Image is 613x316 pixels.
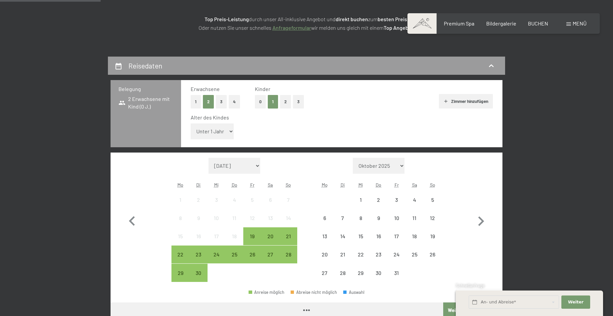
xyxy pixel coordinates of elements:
div: Anreise nicht möglich [388,209,405,227]
div: Anreise nicht möglich [405,209,423,227]
abbr: Donnerstag [376,182,381,188]
div: Tue Oct 28 2025 [334,264,352,282]
div: 30 [190,270,207,287]
abbr: Montag [177,182,183,188]
div: Thu Sep 25 2025 [225,246,243,263]
span: Menü [573,20,587,26]
div: 6 [316,215,333,232]
div: 10 [208,215,225,232]
abbr: Freitag [250,182,255,188]
div: 3 [388,197,405,214]
div: 4 [226,197,243,214]
div: Anreise nicht möglich [243,209,261,227]
div: 22 [352,252,369,268]
div: Thu Oct 09 2025 [370,209,388,227]
div: Mon Sep 15 2025 [171,227,189,245]
div: Anreise nicht möglich [388,264,405,282]
div: 20 [316,252,333,268]
abbr: Dienstag [196,182,201,188]
div: Sun Oct 05 2025 [424,191,442,208]
div: 26 [424,252,441,268]
div: Fri Oct 17 2025 [388,227,405,245]
div: Anreise nicht möglich [171,191,189,208]
abbr: Samstag [412,182,417,188]
div: Tue Oct 07 2025 [334,209,352,227]
div: 3 [208,197,225,214]
div: Anreise nicht möglich [171,227,189,245]
div: 2 [370,197,387,214]
div: Mon Sep 22 2025 [171,246,189,263]
div: 21 [334,252,351,268]
div: 1 [352,197,369,214]
div: 29 [172,270,189,287]
button: 0 [255,95,266,109]
div: Anreise nicht möglich [424,209,442,227]
abbr: Mittwoch [358,182,363,188]
div: 30 [370,270,387,287]
div: Anreise nicht möglich [189,227,207,245]
div: Tue Sep 09 2025 [189,209,207,227]
div: Sun Sep 14 2025 [279,209,297,227]
div: 19 [244,234,260,250]
div: Anreise nicht möglich [316,264,334,282]
div: 6 [262,197,279,214]
div: Anreise nicht möglich [171,209,189,227]
div: Fri Sep 12 2025 [243,209,261,227]
div: 11 [226,215,243,232]
div: 16 [370,234,387,250]
div: 24 [208,252,225,268]
button: 1 [268,95,278,109]
div: Tue Sep 16 2025 [189,227,207,245]
div: Anreise nicht möglich [424,191,442,208]
div: Anreise möglich [171,264,189,282]
strong: direkt buchen [336,16,368,22]
div: Sat Sep 06 2025 [261,191,279,208]
button: 4 [229,95,240,109]
div: Thu Oct 30 2025 [370,264,388,282]
div: Mon Oct 06 2025 [316,209,334,227]
div: Wed Oct 29 2025 [352,264,369,282]
div: 25 [406,252,423,268]
div: Wed Sep 24 2025 [208,246,225,263]
div: Sat Oct 04 2025 [405,191,423,208]
div: 29 [352,270,369,287]
div: Wed Oct 22 2025 [352,246,369,263]
div: Sat Sep 27 2025 [261,246,279,263]
div: Anreise nicht möglich [208,191,225,208]
div: 12 [244,215,260,232]
div: Anreise nicht möglich [370,191,388,208]
div: Wed Oct 15 2025 [352,227,369,245]
a: Premium Spa [444,20,474,26]
div: Sat Sep 20 2025 [261,227,279,245]
div: 14 [334,234,351,250]
a: BUCHEN [528,20,548,26]
div: Abreise nicht möglich [291,290,337,294]
div: 27 [262,252,279,268]
div: 10 [388,215,405,232]
div: 5 [424,197,441,214]
div: 17 [388,234,405,250]
div: 2 [190,197,207,214]
div: Anreise nicht möglich [405,227,423,245]
div: 26 [244,252,260,268]
div: 14 [280,215,297,232]
div: Anreise nicht möglich [388,227,405,245]
div: 11 [406,215,423,232]
span: Bildergalerie [486,20,516,26]
div: Tue Oct 14 2025 [334,227,352,245]
div: 22 [172,252,189,268]
strong: besten Preis [378,16,407,22]
div: 23 [370,252,387,268]
div: Anreise nicht möglich [352,246,369,263]
div: Wed Sep 03 2025 [208,191,225,208]
div: 21 [280,234,297,250]
button: 3 [293,95,304,109]
div: Mon Sep 08 2025 [171,209,189,227]
div: 5 [244,197,260,214]
div: 7 [334,215,351,232]
div: Anreise möglich [225,246,243,263]
div: Wed Oct 01 2025 [352,191,369,208]
div: Wed Oct 08 2025 [352,209,369,227]
div: 27 [316,270,333,287]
